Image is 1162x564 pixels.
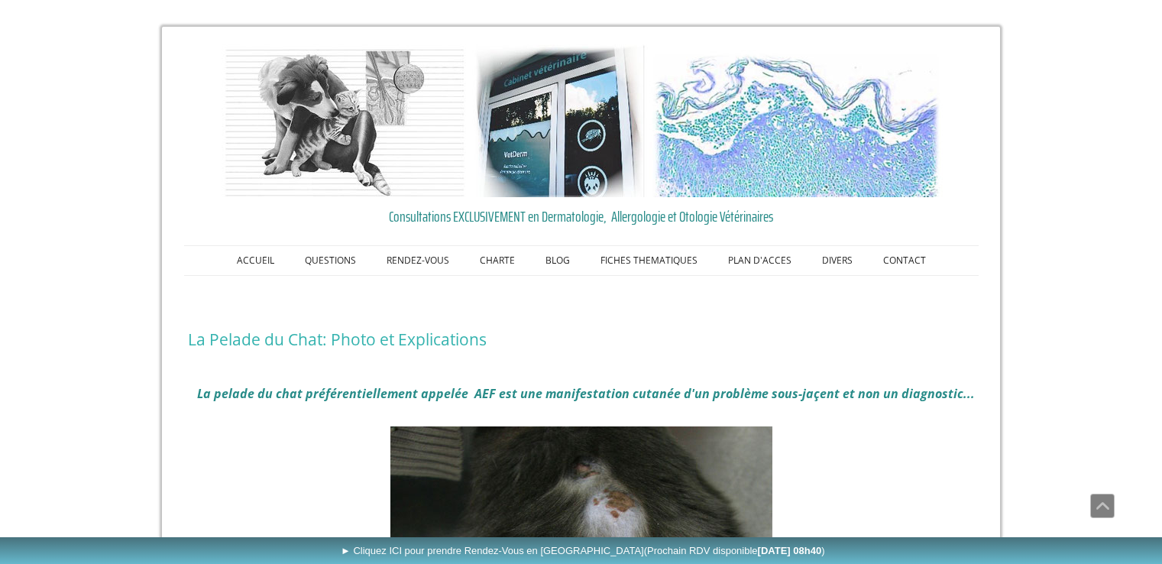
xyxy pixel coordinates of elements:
b: La pelade du chat préférentiellement appelée AEF est une manifestation cutanée d'un problème sous... [197,385,975,402]
span: Défiler vers le haut [1091,494,1114,517]
b: [DATE] 08h40 [758,545,822,556]
a: DIVERS [807,246,868,275]
a: BLOG [530,246,585,275]
a: Consultations EXCLUSIVEMENT en Dermatologie, Allergologie et Otologie Vétérinaires [188,205,975,228]
a: RENDEZ-VOUS [371,246,464,275]
a: CONTACT [868,246,941,275]
span: (Prochain RDV disponible ) [644,545,825,556]
h1: La Pelade du Chat: Photo et Explications [188,329,975,349]
a: FICHES THEMATIQUES [585,246,713,275]
a: CHARTE [464,246,530,275]
a: ACCUEIL [222,246,290,275]
a: PLAN D'ACCES [713,246,807,275]
a: Défiler vers le haut [1090,494,1115,518]
span: ► Cliquez ICI pour prendre Rendez-Vous en [GEOGRAPHIC_DATA] [341,545,825,556]
a: QUESTIONS [290,246,371,275]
